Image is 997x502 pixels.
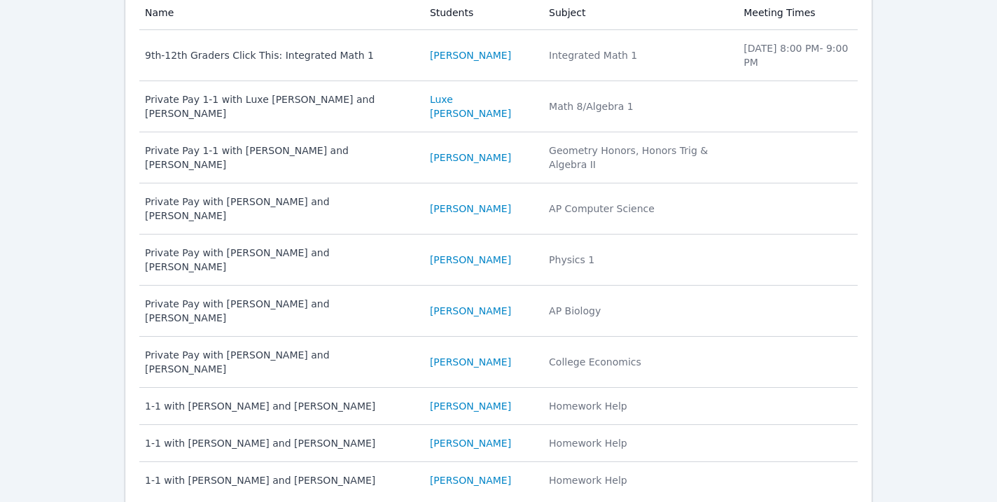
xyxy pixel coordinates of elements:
[430,304,511,318] a: [PERSON_NAME]
[549,202,727,216] div: AP Computer Science
[145,473,413,487] div: 1-1 with [PERSON_NAME] and [PERSON_NAME]
[744,41,849,69] li: [DATE] 8:00 PM - 9:00 PM
[139,30,858,81] tr: 9th-12th Graders Click This: Integrated Math 1[PERSON_NAME]Integrated Math 1[DATE] 8:00 PM- 9:00 PM
[549,473,727,487] div: Homework Help
[139,337,858,388] tr: Private Pay with [PERSON_NAME] and [PERSON_NAME][PERSON_NAME]College Economics
[145,246,413,274] div: Private Pay with [PERSON_NAME] and [PERSON_NAME]
[430,399,511,413] a: [PERSON_NAME]
[430,253,511,267] a: [PERSON_NAME]
[139,235,858,286] tr: Private Pay with [PERSON_NAME] and [PERSON_NAME][PERSON_NAME]Physics 1
[145,297,413,325] div: Private Pay with [PERSON_NAME] and [PERSON_NAME]
[549,99,727,113] div: Math 8/Algebra 1
[145,195,413,223] div: Private Pay with [PERSON_NAME] and [PERSON_NAME]
[430,473,511,487] a: [PERSON_NAME]
[430,92,532,120] a: Luxe [PERSON_NAME]
[145,436,413,450] div: 1-1 with [PERSON_NAME] and [PERSON_NAME]
[549,144,727,172] div: Geometry Honors, Honors Trig & Algebra II
[139,132,858,183] tr: Private Pay 1-1 with [PERSON_NAME] and [PERSON_NAME][PERSON_NAME]Geometry Honors, Honors Trig & A...
[430,355,511,369] a: [PERSON_NAME]
[139,388,858,425] tr: 1-1 with [PERSON_NAME] and [PERSON_NAME][PERSON_NAME]Homework Help
[139,81,858,132] tr: Private Pay 1-1 with Luxe [PERSON_NAME] and [PERSON_NAME]Luxe [PERSON_NAME]Math 8/Algebra 1
[430,151,511,165] a: [PERSON_NAME]
[430,48,511,62] a: [PERSON_NAME]
[139,462,858,498] tr: 1-1 with [PERSON_NAME] and [PERSON_NAME][PERSON_NAME]Homework Help
[549,253,727,267] div: Physics 1
[549,48,727,62] div: Integrated Math 1
[430,436,511,450] a: [PERSON_NAME]
[139,183,858,235] tr: Private Pay with [PERSON_NAME] and [PERSON_NAME][PERSON_NAME]AP Computer Science
[549,355,727,369] div: College Economics
[549,436,727,450] div: Homework Help
[139,286,858,337] tr: Private Pay with [PERSON_NAME] and [PERSON_NAME][PERSON_NAME]AP Biology
[145,348,413,376] div: Private Pay with [PERSON_NAME] and [PERSON_NAME]
[145,144,413,172] div: Private Pay 1-1 with [PERSON_NAME] and [PERSON_NAME]
[145,399,413,413] div: 1-1 with [PERSON_NAME] and [PERSON_NAME]
[139,425,858,462] tr: 1-1 with [PERSON_NAME] and [PERSON_NAME][PERSON_NAME]Homework Help
[145,48,413,62] div: 9th-12th Graders Click This: Integrated Math 1
[430,202,511,216] a: [PERSON_NAME]
[145,92,413,120] div: Private Pay 1-1 with Luxe [PERSON_NAME] and [PERSON_NAME]
[549,304,727,318] div: AP Biology
[549,399,727,413] div: Homework Help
